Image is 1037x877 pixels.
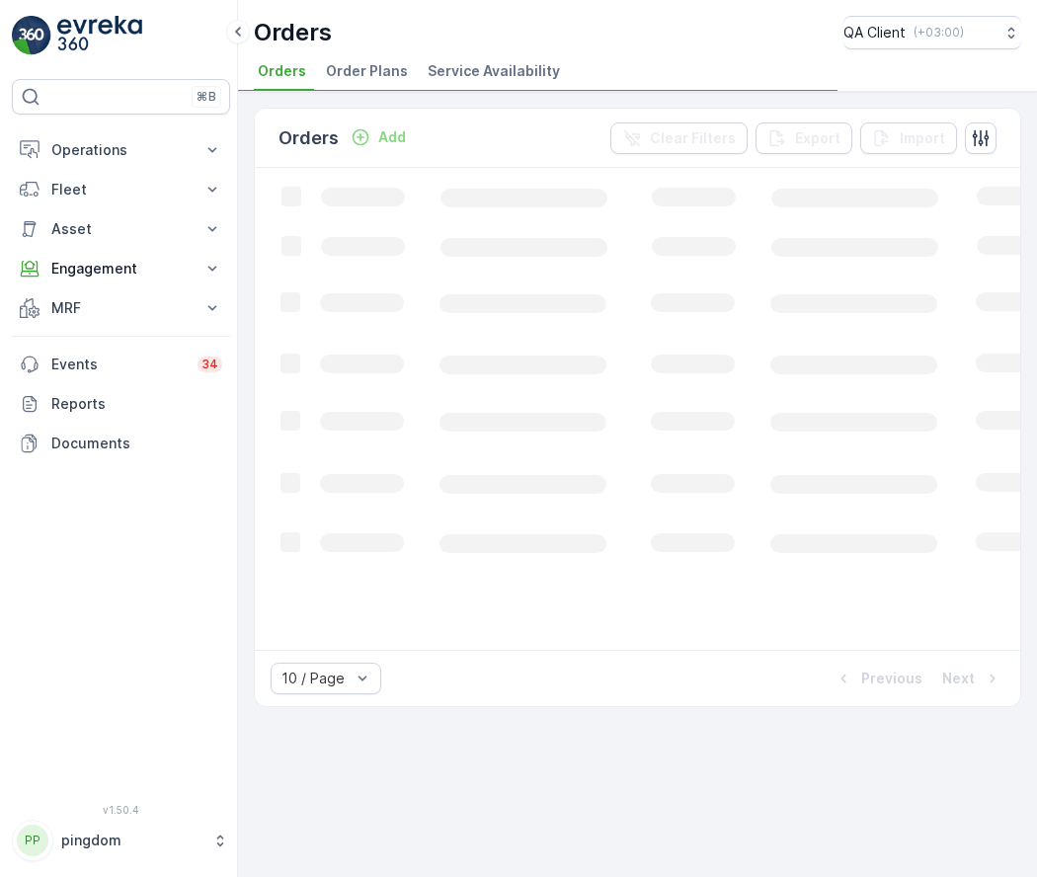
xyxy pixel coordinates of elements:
[860,122,957,154] button: Import
[378,127,406,147] p: Add
[51,394,222,414] p: Reports
[12,345,230,384] a: Events34
[914,25,964,40] p: ( +03:00 )
[428,61,560,81] span: Service Availability
[861,669,922,688] p: Previous
[61,831,202,850] p: pingdom
[832,667,924,690] button: Previous
[201,357,218,372] p: 34
[12,424,230,463] a: Documents
[17,825,48,856] div: PP
[326,61,408,81] span: Order Plans
[12,249,230,288] button: Engagement
[12,288,230,328] button: MRF
[51,259,191,279] p: Engagement
[51,434,222,453] p: Documents
[12,209,230,249] button: Asset
[12,130,230,170] button: Operations
[197,89,216,105] p: ⌘B
[12,804,230,816] span: v 1.50.4
[279,124,339,152] p: Orders
[940,667,1004,690] button: Next
[57,16,142,55] img: logo_light-DOdMpM7g.png
[843,16,1021,49] button: QA Client(+03:00)
[254,17,332,48] p: Orders
[756,122,852,154] button: Export
[51,355,186,374] p: Events
[12,16,51,55] img: logo
[12,170,230,209] button: Fleet
[650,128,736,148] p: Clear Filters
[51,219,191,239] p: Asset
[12,384,230,424] a: Reports
[51,298,191,318] p: MRF
[51,180,191,199] p: Fleet
[258,61,306,81] span: Orders
[795,128,840,148] p: Export
[12,820,230,861] button: PPpingdom
[51,140,191,160] p: Operations
[942,669,975,688] p: Next
[900,128,945,148] p: Import
[610,122,748,154] button: Clear Filters
[843,23,906,42] p: QA Client
[343,125,414,149] button: Add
